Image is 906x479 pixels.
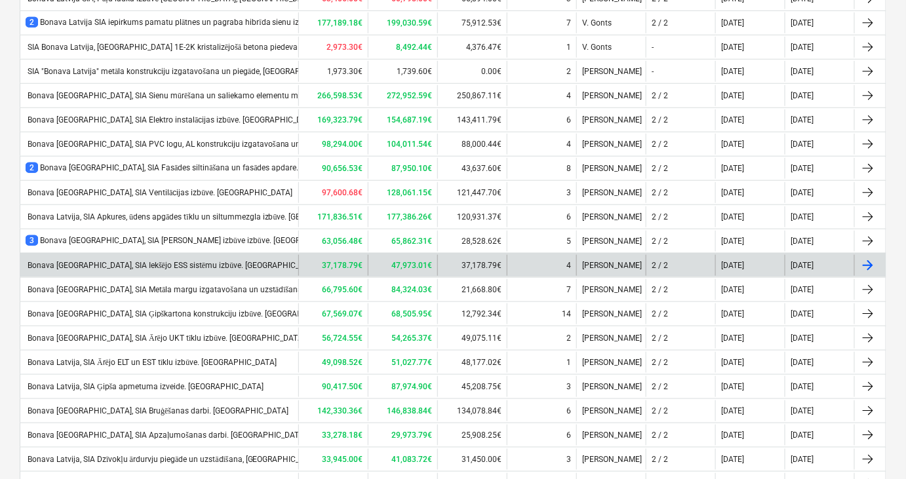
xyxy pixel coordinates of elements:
div: [DATE] [721,406,744,415]
b: 171,836.51€ [317,212,363,221]
div: Bonava [GEOGRAPHIC_DATA], SIA Fasādes siltināšana un fasādes apdare. [GEOGRAPHIC_DATA] [26,163,376,174]
div: 2 / 2 [652,358,668,367]
div: [PERSON_NAME] [576,279,646,300]
div: [PERSON_NAME] [576,231,646,252]
b: 84,324.03€ [391,285,432,294]
b: 97,600.68€ [322,188,363,197]
div: 7 [566,18,571,28]
b: 177,189.18€ [317,18,363,28]
div: [DATE] [721,334,744,343]
div: Bonava [GEOGRAPHIC_DATA], SIA Apzaļumošanas darbi. [GEOGRAPHIC_DATA] [26,431,306,440]
div: 4 [566,261,571,270]
div: 120,931.37€ [437,206,507,227]
div: 2 / 2 [652,431,668,440]
b: 33,945.00€ [322,455,363,464]
div: 2 / 2 [652,18,668,28]
div: [PERSON_NAME] [576,425,646,446]
div: 12,792.34€ [437,303,507,324]
b: 47,973.01€ [391,261,432,270]
div: 2 / 2 [652,334,668,343]
b: 169,323.79€ [317,115,363,125]
div: [DATE] [791,212,814,221]
div: [DATE] [791,115,814,125]
div: [DATE] [721,358,744,367]
b: 41,083.72€ [391,455,432,464]
div: 2 [566,67,571,76]
div: 2 [566,334,571,343]
div: [PERSON_NAME] [576,182,646,203]
div: [DATE] [721,164,744,173]
b: 51,027.77€ [391,358,432,367]
b: 128,061.15€ [387,188,432,197]
div: 2 / 2 [652,115,668,125]
div: Bonava Latvija, SIA Apkures, ūdens apgādes tīklu un siltummezgla izbūve. [GEOGRAPHIC_DATA] [26,212,364,222]
div: Bonava [GEOGRAPHIC_DATA], SIA Ģipškartona konstrukciju izbūve. [GEOGRAPHIC_DATA] [26,309,340,319]
div: [DATE] [721,67,744,76]
div: 2 / 2 [652,140,668,149]
div: 1,739.60€ [368,61,437,82]
div: 134,078.84€ [437,400,507,421]
div: 2 / 2 [652,212,668,221]
div: 0.00€ [437,61,507,82]
div: 14 [562,309,571,318]
div: Bonava Latvija SIA iepirkums pamatu plātnes un pagraba hibrīda sienu izbūves darbi [GEOGRAPHIC_DA... [26,17,467,28]
div: [PERSON_NAME] [576,61,646,82]
div: [DATE] [791,43,814,52]
div: [DATE] [791,18,814,28]
div: Bonava Latvija, SIA Ārējo ELT un EST tīklu izbūve. [GEOGRAPHIC_DATA] [26,358,277,368]
div: Bonava Latvija, SIA Ģipša apmetuma izveide. [GEOGRAPHIC_DATA] [26,382,264,392]
div: [DATE] [791,309,814,318]
div: 21,668.80€ [437,279,507,300]
div: [DATE] [791,285,814,294]
div: [DATE] [791,431,814,440]
div: 75,912.53€ [437,12,507,33]
div: 3 [566,455,571,464]
div: 3 [566,382,571,391]
b: 8,492.44€ [396,43,432,52]
div: Bonava [GEOGRAPHIC_DATA], SIA Sienu mūrēšana un saliekamo elementu montāža. [GEOGRAPHIC_DATA] [26,91,401,101]
div: 143,411.79€ [437,109,507,130]
div: V. Gonts [576,12,646,33]
div: [PERSON_NAME] [576,85,646,106]
div: Chat Widget [840,416,906,479]
div: 1 [566,43,571,52]
div: SIA "Bonava Latvija" metāla konstrukciju izgatavošana un piegāde, [GEOGRAPHIC_DATA], [GEOGRAPHIC_... [26,67,417,77]
div: [DATE] [721,188,744,197]
div: [DATE] [791,164,814,173]
div: [PERSON_NAME] [576,328,646,349]
div: [DATE] [791,91,814,100]
div: [DATE] [721,261,744,270]
div: 2 / 2 [652,261,668,270]
div: - [652,67,654,76]
div: 2 / 2 [652,309,668,318]
b: 67,569.07€ [322,309,363,318]
div: 250,867.11€ [437,85,507,106]
div: [PERSON_NAME] [576,352,646,373]
div: Bonava [GEOGRAPHIC_DATA], SIA Bruģēšanas darbi. [GEOGRAPHIC_DATA] [26,406,288,416]
div: 2 / 2 [652,164,668,173]
b: 49,098.52€ [322,358,363,367]
div: [DATE] [721,43,744,52]
div: [PERSON_NAME] [576,303,646,324]
div: [DATE] [721,91,744,100]
div: 2 / 2 [652,382,668,391]
div: 37,178.79€ [437,255,507,276]
div: Bonava Latvija, SIA Dzīvokļu ārdurvju piegāde un uzstādīšana, [GEOGRAPHIC_DATA] [26,455,321,465]
div: [PERSON_NAME] [576,400,646,421]
b: 154,687.19€ [387,115,432,125]
b: 87,974.90€ [391,382,432,391]
div: 48,177.02€ [437,352,507,373]
div: [DATE] [791,188,814,197]
div: [DATE] [791,261,814,270]
div: 2 / 2 [652,237,668,246]
div: Bonava [GEOGRAPHIC_DATA], SIA Elektro instalācijas izbūve. [GEOGRAPHIC_DATA] [26,115,318,125]
b: 177,386.26€ [387,212,432,221]
b: 65,862.31€ [391,237,432,246]
div: Bonava [GEOGRAPHIC_DATA], SIA Metāla margu izgatavošana un uzstādīšana. [GEOGRAPHIC_DATA] [26,285,382,295]
div: 31,450.00€ [437,449,507,470]
b: 272,952.59€ [387,91,432,100]
b: 54,265.37€ [391,334,432,343]
div: 45,208.75€ [437,376,507,397]
div: [DATE] [791,237,814,246]
span: 2 [26,17,38,28]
